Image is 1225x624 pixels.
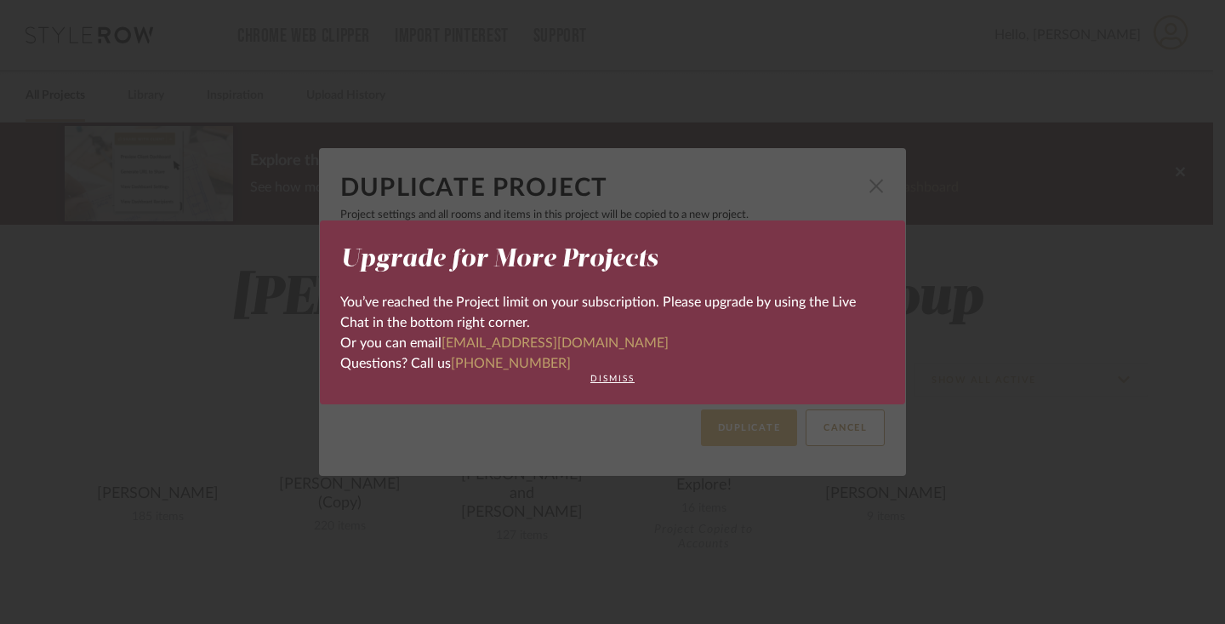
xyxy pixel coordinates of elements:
div: You’ve reached the Project limit on your subscription. Please upgrade by using the Live Chat in t... [340,292,885,333]
button: dismiss [340,374,885,384]
a: [EMAIL_ADDRESS][DOMAIN_NAME] [442,336,669,350]
div: Questions? Call us [340,353,885,374]
div: Or you can email [340,333,885,353]
h2: Upgrade for More Projects [340,241,885,278]
a: [PHONE_NUMBER] [451,357,571,370]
